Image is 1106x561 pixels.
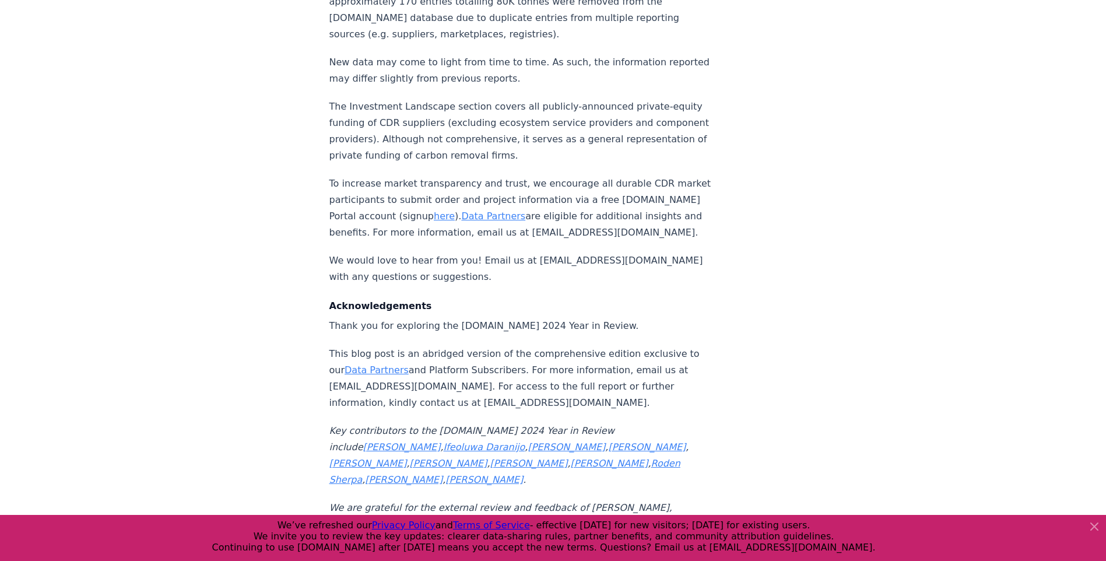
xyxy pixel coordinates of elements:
a: [PERSON_NAME] [490,458,568,469]
a: Data Partners [461,211,525,222]
a: [PERSON_NAME] [608,441,686,453]
a: [PERSON_NAME] [445,474,523,485]
a: [PERSON_NAME] [329,458,407,469]
a: [PERSON_NAME] [528,441,605,453]
em: We are grateful for the external review and feedback of [PERSON_NAME], [PERSON_NAME], and [PERSON... [329,502,672,530]
p: This blog post is an abridged version of the comprehensive edition exclusive to our and Platform ... [329,346,715,411]
p: We would love to hear from you! Email us at [EMAIL_ADDRESS][DOMAIN_NAME] with any questions or su... [329,253,715,285]
a: Data Partners [345,364,409,376]
a: [PERSON_NAME] [410,458,487,469]
p: New data may come to light from time to time. As such, the information reported may differ slight... [329,54,715,87]
p: The Investment Landscape section covers all publicly-announced private-equity funding of CDR supp... [329,99,715,164]
p: Thank you for exploring the [DOMAIN_NAME] 2024 Year in Review. [329,318,715,334]
a: [PERSON_NAME] [363,441,440,453]
a: [PERSON_NAME] [365,474,443,485]
h4: Acknowledgements [329,299,715,313]
a: [PERSON_NAME] [571,458,648,469]
a: Roden Sherpa [329,458,680,485]
a: Ifeoluwa Daranijo [443,441,525,453]
a: here [434,211,455,222]
p: To increase market transparency and trust, we encourage all durable CDR market participants to su... [329,176,715,241]
em: Key contributors to the [DOMAIN_NAME] 2024 Year in Review include , , , , , , , , , , . [329,425,689,485]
